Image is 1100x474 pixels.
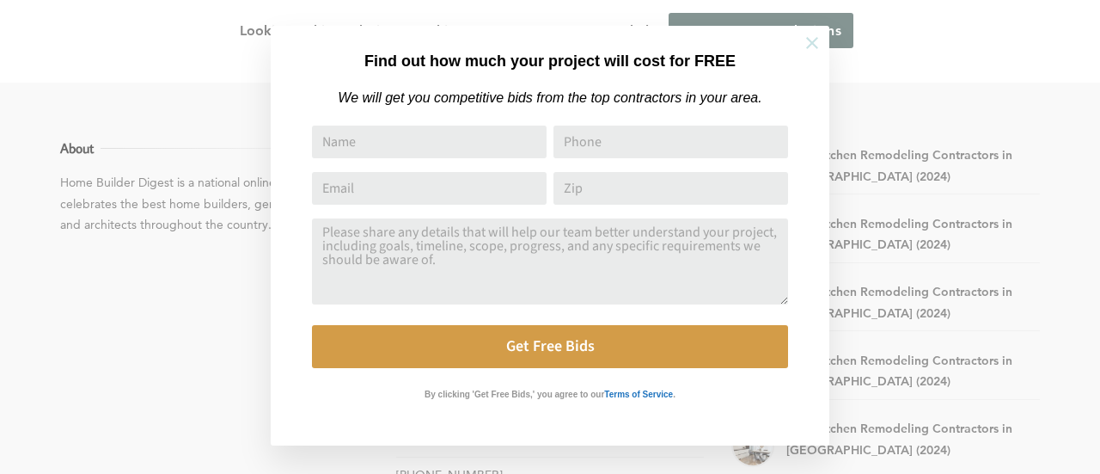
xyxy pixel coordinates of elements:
[312,172,547,205] input: Email Address
[604,390,673,399] strong: Terms of Service
[425,390,604,399] strong: By clicking 'Get Free Bids,' you agree to our
[364,52,736,70] strong: Find out how much your project will cost for FREE
[553,172,788,205] input: Zip
[782,13,842,73] button: Close
[338,90,761,105] em: We will get you competitive bids from the top contractors in your area.
[673,390,675,399] strong: .
[604,385,673,401] a: Terms of Service
[312,126,547,158] input: Name
[312,219,788,305] textarea: Comment or Message
[312,325,788,368] button: Get Free Bids
[553,126,788,158] input: Phone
